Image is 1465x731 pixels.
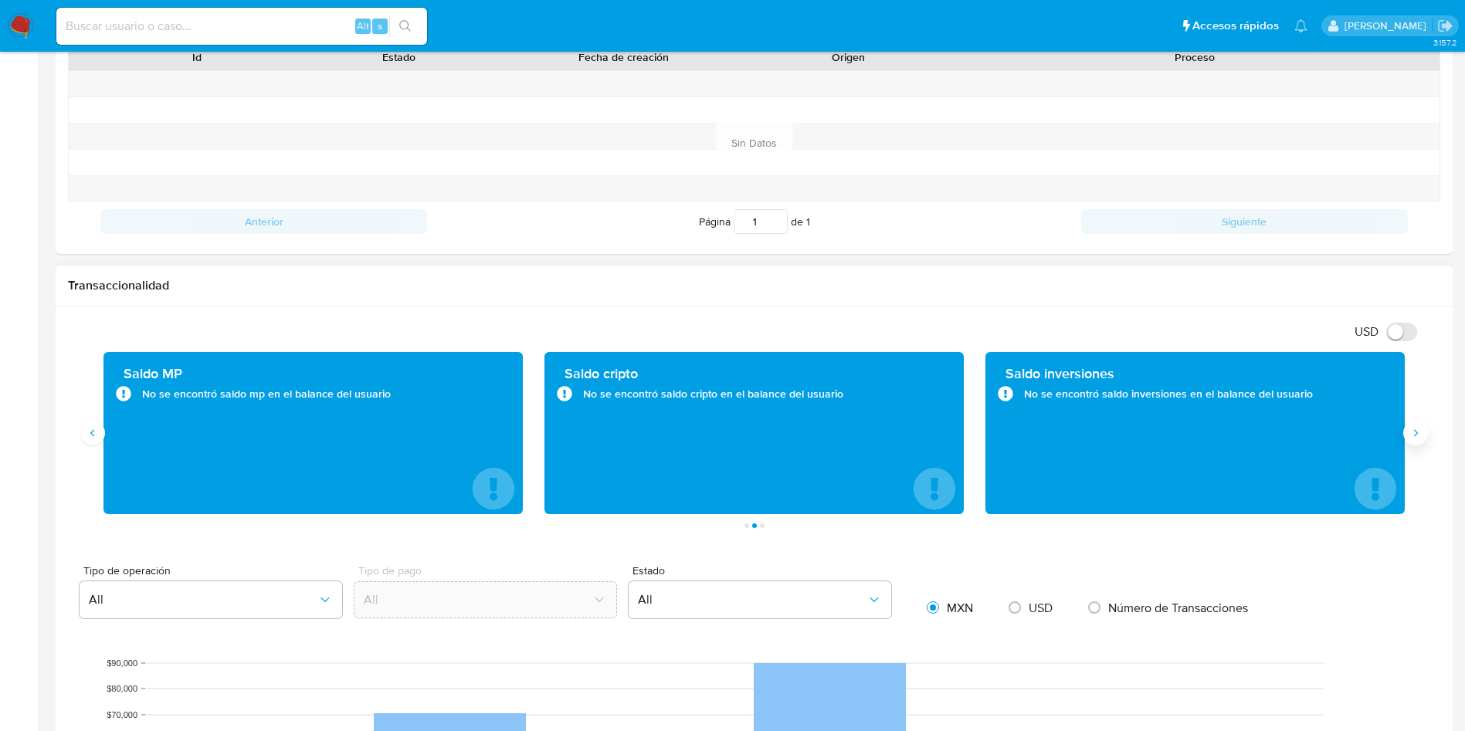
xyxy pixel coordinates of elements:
span: Accesos rápidos [1192,18,1279,34]
span: s [378,19,382,33]
div: Proceso [961,49,1429,65]
a: Salir [1437,18,1453,34]
span: Alt [357,19,369,33]
button: Anterior [100,209,427,234]
h1: Transaccionalidad [68,278,1440,293]
div: Origen [758,49,939,65]
a: Notificaciones [1294,19,1307,32]
div: Id [107,49,287,65]
button: search-icon [389,15,421,37]
div: Estado [309,49,490,65]
span: 3.157.2 [1433,36,1457,49]
span: 1 [806,214,810,229]
span: Página de [699,209,810,234]
p: ivonne.perezonofre@mercadolibre.com.mx [1345,19,1432,33]
input: Buscar usuario o caso... [56,16,427,36]
div: Fecha de creación [511,49,737,65]
button: Siguiente [1081,209,1408,234]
